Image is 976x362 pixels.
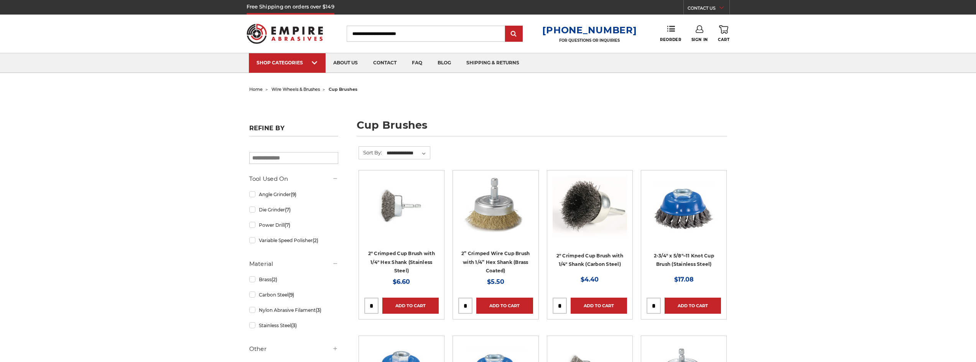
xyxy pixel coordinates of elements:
[249,344,338,354] h5: Other
[553,176,627,274] a: Crimped Wire Cup Brush with Shank
[249,87,263,92] a: home
[385,147,430,159] select: Sort By:
[506,26,522,42] input: Submit
[364,176,439,274] a: 2" Crimped Cup Brush 193220B
[393,278,410,285] span: $6.60
[249,188,338,201] a: Angle Grinder(9)
[249,124,338,136] h5: Refine by
[404,53,430,73] a: faq
[249,273,338,286] a: Brass(2)
[249,203,338,216] a: Die Grinder(7)
[647,176,721,274] a: 2-3/4″ x 5/8″–11 Knot Cup Brush (Stainless Steel)
[313,238,318,243] span: (2)
[382,298,439,314] a: Add to Cart
[326,53,365,73] a: about us
[329,87,357,92] span: cup brushes
[249,218,338,232] a: Power Drill(7)
[291,323,297,328] span: (3)
[691,37,708,42] span: Sign In
[288,292,294,298] span: (9)
[647,176,721,237] img: 2-3/4″ x 5/8″–11 Knot Cup Brush (Stainless Steel)
[660,37,681,42] span: Reorder
[285,207,291,213] span: (7)
[272,277,277,282] span: (2)
[249,234,338,247] a: Variable Speed Polisher(2)
[316,307,321,313] span: (3)
[459,53,527,73] a: shipping & returns
[688,4,729,15] a: CONTACT US
[249,319,338,332] a: Stainless Steel(3)
[359,147,382,158] label: Sort By:
[458,176,533,274] a: 2" brass crimped wire cup brush with 1/4" hex shank
[581,276,599,283] span: $4.40
[249,303,338,317] a: Nylon Abrasive Filament(3)
[542,38,637,43] p: FOR QUESTIONS OR INQUIRIES
[718,37,729,42] span: Cart
[249,259,338,269] h5: Material
[272,87,320,92] a: wire wheels & brushes
[476,298,533,314] a: Add to Cart
[718,25,729,42] a: Cart
[665,298,721,314] a: Add to Cart
[571,298,627,314] a: Add to Cart
[458,176,533,237] img: 2" brass crimped wire cup brush with 1/4" hex shank
[365,53,404,73] a: contact
[660,25,681,42] a: Reorder
[247,19,323,49] img: Empire Abrasives
[487,278,504,285] span: $5.50
[285,222,290,228] span: (7)
[291,192,296,197] span: (9)
[542,25,637,36] a: [PHONE_NUMBER]
[674,276,694,283] span: $17.08
[364,176,439,237] img: 2" Crimped Cup Brush 193220B
[357,120,727,136] h1: cup brushes
[257,60,318,66] div: SHOP CATEGORIES
[553,176,627,237] img: Crimped Wire Cup Brush with Shank
[249,174,338,183] h5: Tool Used On
[249,288,338,301] a: Carbon Steel(9)
[430,53,459,73] a: blog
